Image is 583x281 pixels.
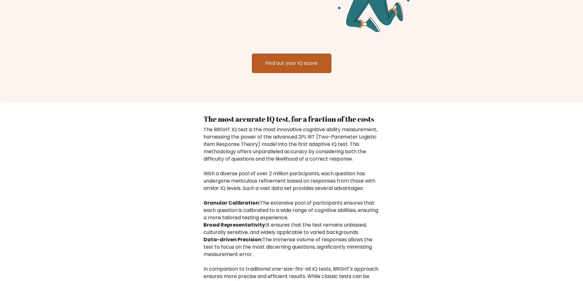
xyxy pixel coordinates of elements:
[204,236,263,243] b: Data-driven Precision:
[204,115,380,124] h4: The most accurate IQ test, for a fraction of the costs
[204,199,260,206] b: Granular Calibration:
[204,221,266,228] b: Broad Representativity:
[252,54,331,73] a: Find out your IQ score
